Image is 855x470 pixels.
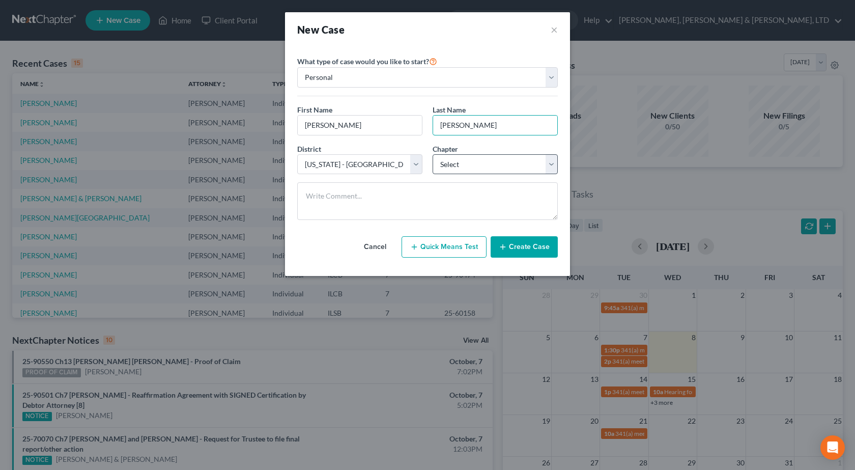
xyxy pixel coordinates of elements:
[433,145,458,153] span: Chapter
[551,22,558,37] button: ×
[353,237,397,257] button: Cancel
[433,116,557,135] input: Enter Last Name
[402,236,487,258] button: Quick Means Test
[297,55,437,67] label: What type of case would you like to start?
[298,116,422,135] input: Enter First Name
[297,105,332,114] span: First Name
[491,236,558,258] button: Create Case
[433,105,466,114] span: Last Name
[297,145,321,153] span: District
[297,23,345,36] strong: New Case
[820,435,845,460] div: Open Intercom Messenger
